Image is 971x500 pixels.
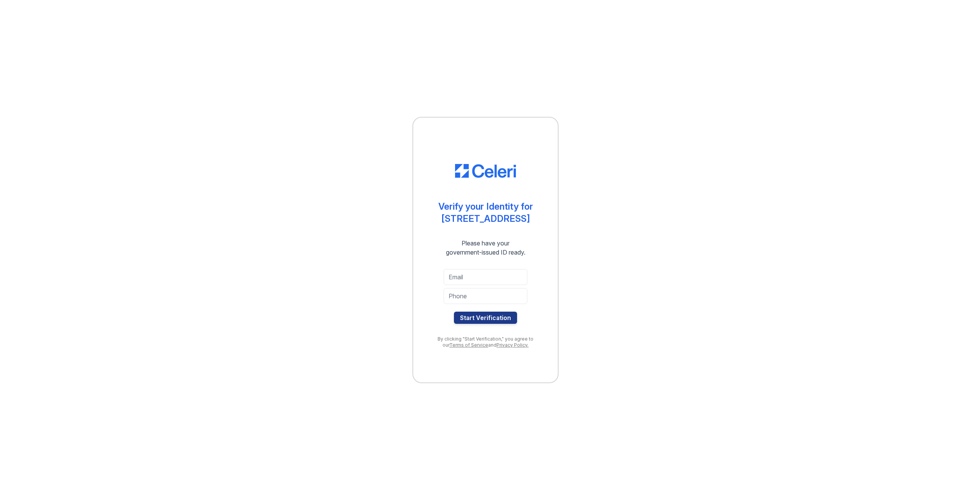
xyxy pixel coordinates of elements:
[454,312,517,324] button: Start Verification
[497,342,528,348] a: Privacy Policy.
[444,288,527,304] input: Phone
[449,342,488,348] a: Terms of Service
[432,239,539,257] div: Please have your government-issued ID ready.
[444,269,527,285] input: Email
[428,336,543,348] div: By clicking "Start Verification," you agree to our and
[438,201,533,225] div: Verify your Identity for [STREET_ADDRESS]
[455,164,516,178] img: CE_Logo_Blue-a8612792a0a2168367f1c8372b55b34899dd931a85d93a1a3d3e32e68fde9ad4.png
